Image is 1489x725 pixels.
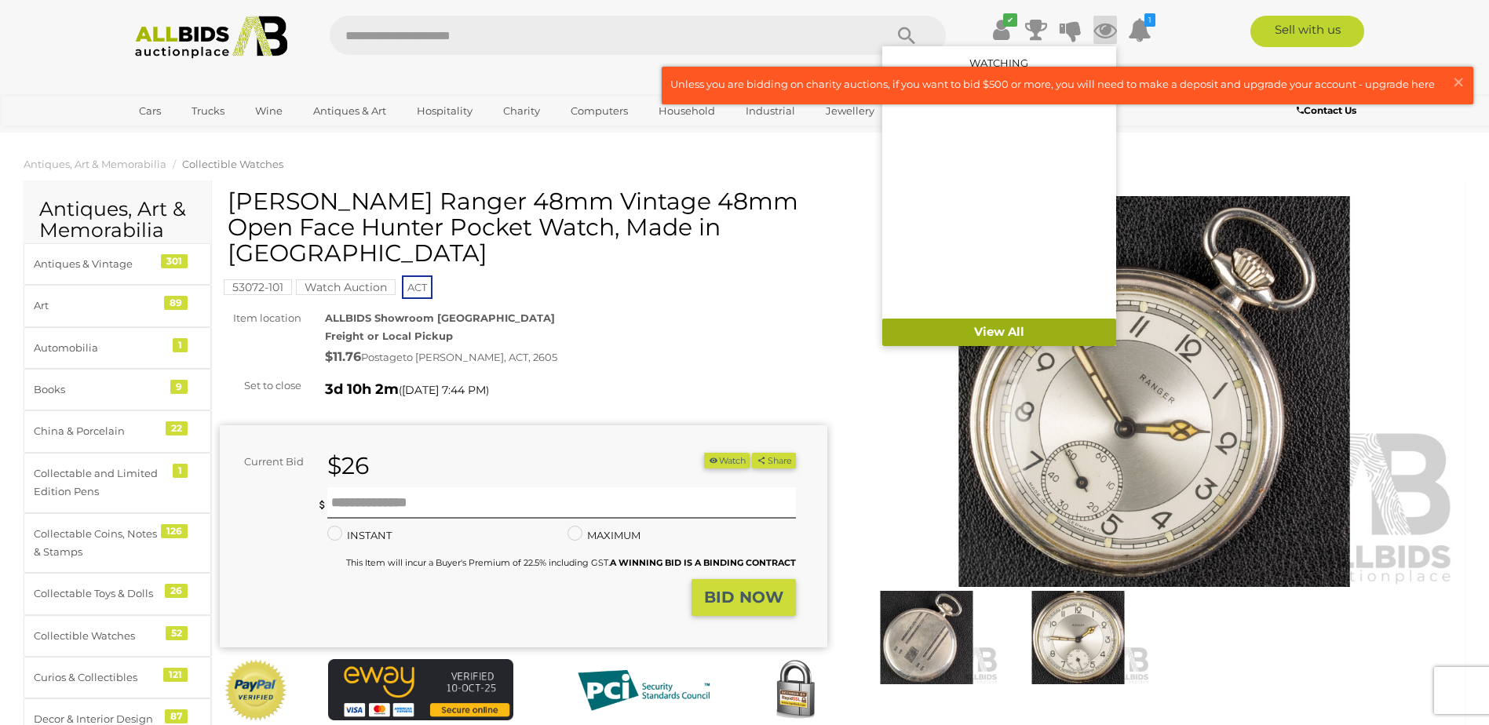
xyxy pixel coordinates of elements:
[161,254,188,268] div: 301
[208,377,313,395] div: Set to close
[34,422,163,440] div: China & Porcelain
[1250,16,1364,47] a: Sell with us
[34,255,163,273] div: Antiques & Vintage
[1451,67,1465,97] span: ×
[34,627,163,645] div: Collectible Watches
[346,557,796,568] small: This Item will incur a Buyer's Premium of 22.5% including GST.
[34,297,163,315] div: Art
[170,380,188,394] div: 9
[224,659,288,722] img: Official PayPal Seal
[493,98,550,124] a: Charity
[327,451,369,480] strong: $26
[224,281,292,293] a: 53072-101
[325,381,399,398] strong: 3d 10h 2m
[24,410,211,452] a: China & Porcelain 22
[296,279,396,295] mark: Watch Auction
[34,381,163,399] div: Books
[325,311,555,324] strong: ALLBIDS Showroom [GEOGRAPHIC_DATA]
[34,585,163,603] div: Collectable Toys & Dolls
[327,526,392,545] label: INSTANT
[24,285,211,326] a: Art 89
[610,557,796,568] b: A WINNING BID IS A BINDING CONTRACT
[24,615,211,657] a: Collectible Watches 52
[296,281,396,293] a: Watch Auction
[325,330,453,342] strong: Freight or Local Pickup
[161,524,188,538] div: 126
[224,279,292,295] mark: 53072-101
[173,464,188,478] div: 1
[164,296,188,310] div: 89
[34,669,163,687] div: Curios & Collectibles
[1144,13,1155,27] i: 1
[1128,16,1151,44] a: 1
[648,98,725,124] a: Household
[24,369,211,410] a: Books 9
[126,16,297,59] img: Allbids.com.au
[166,421,188,435] div: 22
[560,98,638,124] a: Computers
[407,98,483,124] a: Hospitality
[565,659,722,722] img: PCI DSS compliant
[129,124,261,150] a: [GEOGRAPHIC_DATA]
[1297,102,1360,119] a: Contact Us
[245,98,293,124] a: Wine
[1297,104,1356,116] b: Contact Us
[24,513,211,574] a: Collectable Coins, Notes & Stamps 126
[990,16,1013,44] a: ✔
[303,98,396,124] a: Antiques & Art
[24,453,211,513] a: Collectable and Limited Edition Pens 1
[24,158,166,170] a: Antiques, Art & Memorabilia
[1003,13,1017,27] i: ✔
[220,453,316,471] div: Current Bid
[567,526,640,545] label: MAXIMUM
[228,188,823,266] h1: [PERSON_NAME] Ranger 48mm Vintage 48mm Open Face Hunter Pocket Watch, Made in [GEOGRAPHIC_DATA]
[851,196,1458,588] img: Kienzle Ranger 48mm Vintage 48mm Open Face Hunter Pocket Watch, Made in Germany
[328,659,513,721] img: eWAY Payment Gateway
[208,309,313,327] div: Item location
[181,98,235,124] a: Trucks
[764,659,827,722] img: Secured by Rapid SSL
[325,349,361,364] strong: $11.76
[402,383,486,397] span: [DATE] 7:44 PM
[163,668,188,682] div: 121
[855,591,998,683] img: Kienzle Ranger 48mm Vintage 48mm Open Face Hunter Pocket Watch, Made in Germany
[129,98,171,124] a: Cars
[752,453,795,469] button: Share
[403,351,557,363] span: to [PERSON_NAME], ACT, 2605
[704,588,783,607] strong: BID NOW
[166,626,188,640] div: 52
[969,56,1028,69] a: Watching
[24,327,211,369] a: Automobilia 1
[173,338,188,352] div: 1
[325,346,827,369] div: Postage
[24,657,211,698] a: Curios & Collectibles 121
[882,319,1116,346] a: View All
[816,98,885,124] a: Jewellery
[165,584,188,598] div: 26
[165,709,188,723] div: 87
[1006,591,1150,683] img: Kienzle Ranger 48mm Vintage 48mm Open Face Hunter Pocket Watch, Made in Germany
[402,275,432,299] span: ACT
[692,579,796,616] button: BID NOW
[704,453,750,469] li: Watch this item
[34,525,163,562] div: Collectable Coins, Notes & Stamps
[34,465,163,501] div: Collectable and Limited Edition Pens
[182,158,283,170] a: Collectible Watches
[34,339,163,357] div: Automobilia
[399,384,489,396] span: ( )
[24,573,211,614] a: Collectable Toys & Dolls 26
[867,16,946,55] button: Search
[704,453,750,469] button: Watch
[24,243,211,285] a: Antiques & Vintage 301
[735,98,805,124] a: Industrial
[39,199,195,242] h2: Antiques, Art & Memorabilia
